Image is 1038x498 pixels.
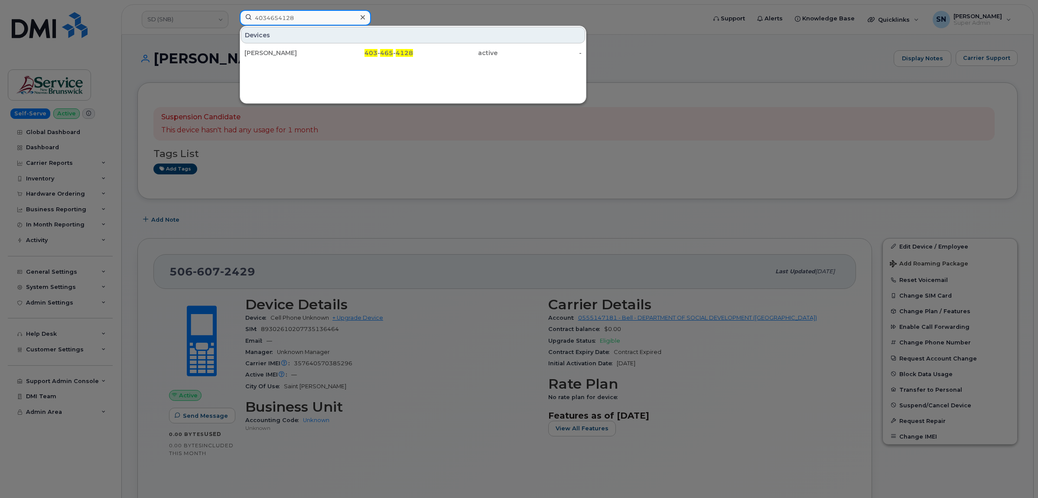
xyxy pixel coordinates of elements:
div: - - [329,49,413,57]
span: 4128 [396,49,413,57]
a: [PERSON_NAME]403-465-4128active- [241,45,585,61]
span: 403 [364,49,377,57]
div: active [413,49,498,57]
span: 465 [380,49,393,57]
div: - [498,49,582,57]
div: Devices [241,27,585,43]
div: [PERSON_NAME] [244,49,329,57]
